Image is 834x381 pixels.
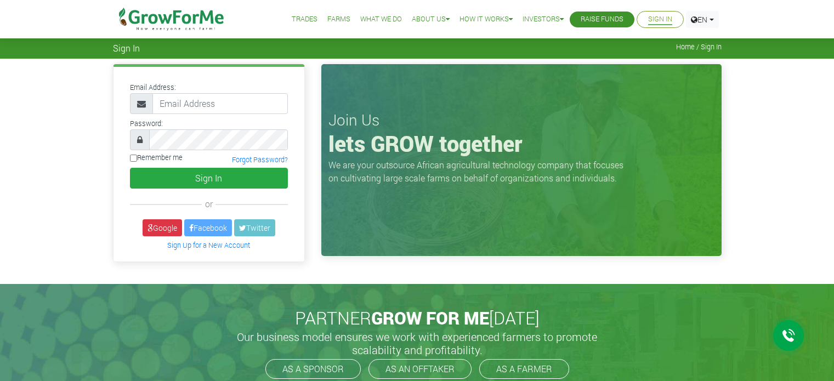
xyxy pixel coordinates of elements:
[412,14,450,25] a: About Us
[143,219,182,236] a: Google
[117,308,717,328] h2: PARTNER [DATE]
[368,359,472,379] a: AS AN OFFTAKER
[225,330,609,356] h5: Our business model ensures we work with experienced farmers to promote scalability and profitabil...
[328,158,630,185] p: We are your outsource African agricultural technology company that focuses on cultivating large s...
[360,14,402,25] a: What We Do
[676,43,722,51] span: Home / Sign In
[130,118,163,129] label: Password:
[371,306,489,329] span: GROW FOR ME
[523,14,564,25] a: Investors
[479,359,569,379] a: AS A FARMER
[328,111,714,129] h3: Join Us
[232,155,288,164] a: Forgot Password?
[130,155,137,162] input: Remember me
[130,197,288,211] div: or
[292,14,317,25] a: Trades
[130,82,176,93] label: Email Address:
[265,359,361,379] a: AS A SPONSOR
[581,14,623,25] a: Raise Funds
[167,241,250,249] a: Sign Up for a New Account
[130,152,183,163] label: Remember me
[113,43,140,53] span: Sign In
[327,14,350,25] a: Farms
[459,14,513,25] a: How it Works
[328,130,714,157] h1: lets GROW together
[686,11,719,28] a: EN
[130,168,288,189] button: Sign In
[648,14,672,25] a: Sign In
[152,93,288,114] input: Email Address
